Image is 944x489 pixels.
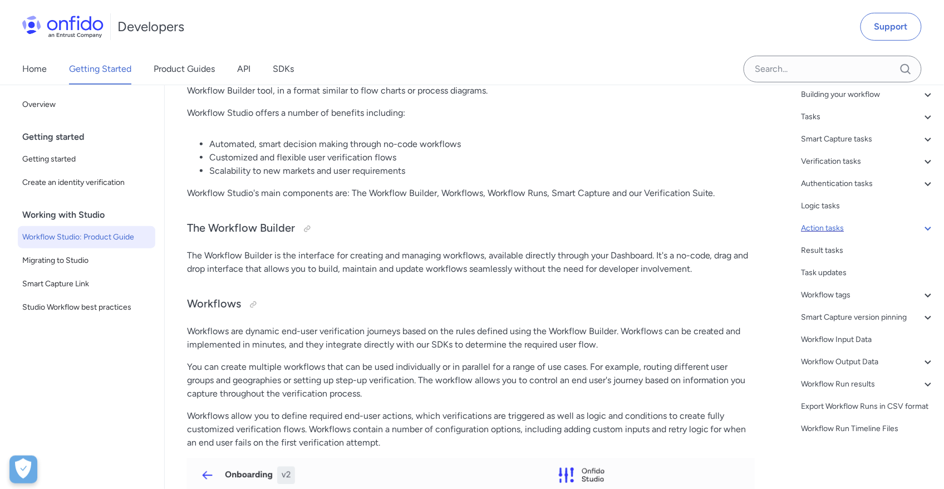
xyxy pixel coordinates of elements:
[802,422,935,436] a: Workflow Run Timeline Files
[802,199,935,213] a: Logic tasks
[22,204,160,226] div: Working with Studio
[22,176,151,189] span: Create an identity verification
[802,400,935,413] a: Export Workflow Runs in CSV format
[802,333,935,346] a: Workflow Input Data
[18,226,155,248] a: Workflow Studio: Product Guide
[18,94,155,116] a: Overview
[237,53,250,85] a: API
[187,187,755,200] p: Workflow Studio's main components are: The Workflow Builder, Workflows, Workflow Runs, Smart Capt...
[802,355,935,369] a: Workflow Output Data
[802,288,935,302] a: Workflow tags
[18,273,155,295] a: Smart Capture Link
[744,56,922,82] input: Onfido search input field
[22,301,151,314] span: Studio Workflow best practices
[22,277,151,291] span: Smart Capture Link
[802,110,935,124] a: Tasks
[209,164,755,178] li: Scalability to new markets and user requirements
[18,172,155,194] a: Create an identity verification
[187,325,755,351] p: Workflows are dynamic end-user verification journeys based on the rules defined using the Workflo...
[18,148,155,170] a: Getting started
[802,244,935,257] a: Result tasks
[802,266,935,280] a: Task updates
[861,13,922,41] a: Support
[802,311,935,324] a: Smart Capture version pinning
[9,456,37,483] button: Open Preferences
[802,133,935,146] a: Smart Capture tasks
[22,153,151,166] span: Getting started
[187,249,755,276] p: The Workflow Builder is the interface for creating and managing workflows, available directly thr...
[209,151,755,164] li: Customized and flexible user verification flows
[18,250,155,272] a: Migrating to Studio
[22,126,160,148] div: Getting started
[802,378,935,391] a: Workflow Run results
[22,254,151,267] span: Migrating to Studio
[209,138,755,151] li: Automated, smart decision making through no-code workflows
[22,16,104,38] img: Onfido Logo
[22,98,151,111] span: Overview
[154,53,215,85] a: Product Guides
[22,231,151,244] span: Workflow Studio: Product Guide
[802,222,935,235] a: Action tasks
[187,106,755,120] p: Workflow Studio offers a number of benefits including:
[187,409,755,449] p: Workflows allow you to define required end-user actions, which verifications are triggered as wel...
[273,53,294,85] a: SDKs
[802,177,935,190] a: Authentication tasks
[9,456,37,483] div: Cookie Preferences
[69,53,131,85] a: Getting Started
[187,296,755,314] h3: Workflows
[802,155,935,168] a: Verification tasks
[18,296,155,319] a: Studio Workflow best practices
[117,18,184,36] h1: Developers
[187,220,755,238] h3: The Workflow Builder
[22,53,47,85] a: Home
[187,360,755,400] p: You can create multiple workflows that can be used individually or in parallel for a range of use...
[802,88,935,101] a: Building your workflow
